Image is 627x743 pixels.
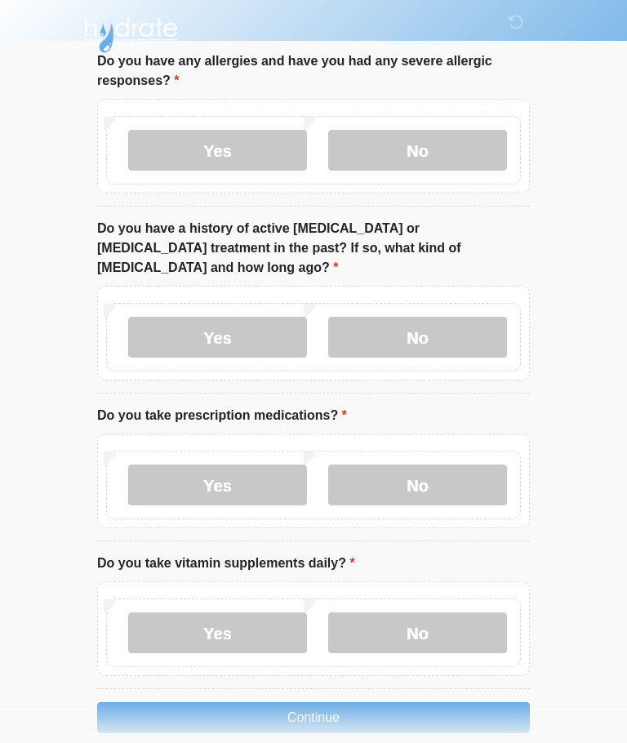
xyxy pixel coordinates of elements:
label: Yes [128,317,307,358]
label: No [328,317,507,358]
label: Yes [128,130,307,171]
label: Do you take vitamin supplements daily? [97,554,355,573]
label: Do you have any allergies and have you had any severe allergic responses? [97,51,530,91]
img: Hydrate IV Bar - Arcadia Logo [81,12,180,54]
label: Do you take prescription medications? [97,406,347,425]
button: Continue [97,702,530,733]
label: Yes [128,612,307,653]
label: No [328,130,507,171]
label: Yes [128,465,307,505]
label: No [328,465,507,505]
label: Do you have a history of active [MEDICAL_DATA] or [MEDICAL_DATA] treatment in the past? If so, wh... [97,219,530,278]
label: No [328,612,507,653]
